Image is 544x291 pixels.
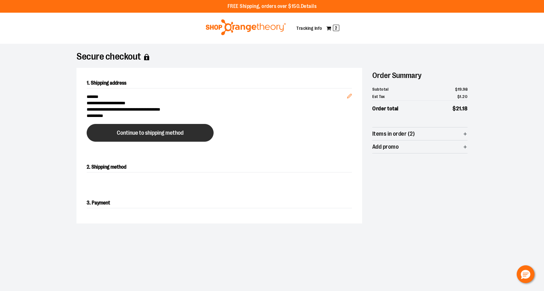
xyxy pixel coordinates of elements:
button: Items in order (2) [372,127,468,140]
span: . [461,106,462,112]
span: . [462,87,463,92]
button: Hello, have a question? Let’s chat. [517,265,534,283]
p: FREE Shipping, orders over $150. [228,3,317,10]
button: Edit [342,83,357,106]
button: Continue to shipping method [87,124,214,142]
h1: Secure checkout [76,54,468,60]
h2: 1. Shipping address [87,78,352,88]
span: 21 [456,106,461,112]
span: $ [457,94,460,99]
a: Details [301,3,317,9]
span: Add promo [372,144,399,150]
h2: 2. Shipping method [87,162,352,172]
span: Subtotal [372,86,388,93]
span: $ [455,87,458,92]
span: 20 [462,94,468,99]
span: Continue to shipping method [117,130,183,136]
span: 18 [462,106,468,112]
span: 1 [460,94,461,99]
a: Tracking Info [296,26,322,31]
button: Add promo [372,140,468,153]
span: Order total [372,105,399,113]
span: 19 [458,87,462,92]
span: . [461,94,463,99]
span: Est Tax [372,94,385,100]
h2: Order Summary [372,68,468,83]
span: $ [453,106,456,112]
img: Shop Orangetheory [205,19,287,35]
span: Items in order (2) [372,131,415,137]
span: 98 [463,87,468,92]
h2: 3. Payment [87,198,352,208]
span: 2 [333,25,339,31]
